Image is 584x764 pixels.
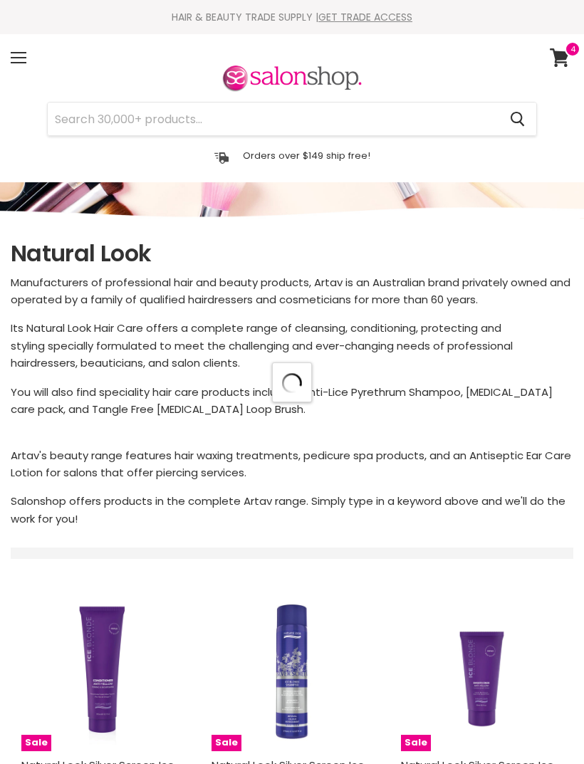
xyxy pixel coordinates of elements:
[499,103,536,135] button: Search
[11,274,573,528] div: You will also find speciality hair care products including Anti-Lice Pyrethrum Shampoo, [MEDICAL_...
[11,239,573,268] h1: Natural Look
[11,447,573,482] p: Artav's beauty range features hair waxing treatments, pedicure spa products, and an Antiseptic Ea...
[401,590,563,751] a: Natural Look Silver Screen Ice Blonde Smooth Ends Natural Look Silver Screen Ice Blonde Smooth En...
[21,735,51,751] span: Sale
[243,150,370,162] p: Orders over $149 ship free!
[21,590,183,751] a: Natural Look Silver Screen Ice Blonde Conditioner Natural Look Silver Screen Ice Blonde Condition...
[21,590,183,751] img: Natural Look Silver Screen Ice Blonde Conditioner
[401,735,431,751] span: Sale
[212,590,373,751] a: Natural Look Silver Screen Ice Blonde Shampoo Sale
[11,274,573,309] p: Manufacturers of professional hair and beauty products, Artav is an Australian brand privately ow...
[318,10,412,24] a: GET TRADE ACCESS
[401,590,563,751] img: Natural Look Silver Screen Ice Blonde Smooth Ends
[212,735,241,751] span: Sale
[48,103,499,135] input: Search
[47,102,537,136] form: Product
[212,590,373,751] img: Natural Look Silver Screen Ice Blonde Shampoo
[11,320,573,372] p: Its Natural Look Hair Care offers a complete range of cleansing, conditioning, protecting and sty...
